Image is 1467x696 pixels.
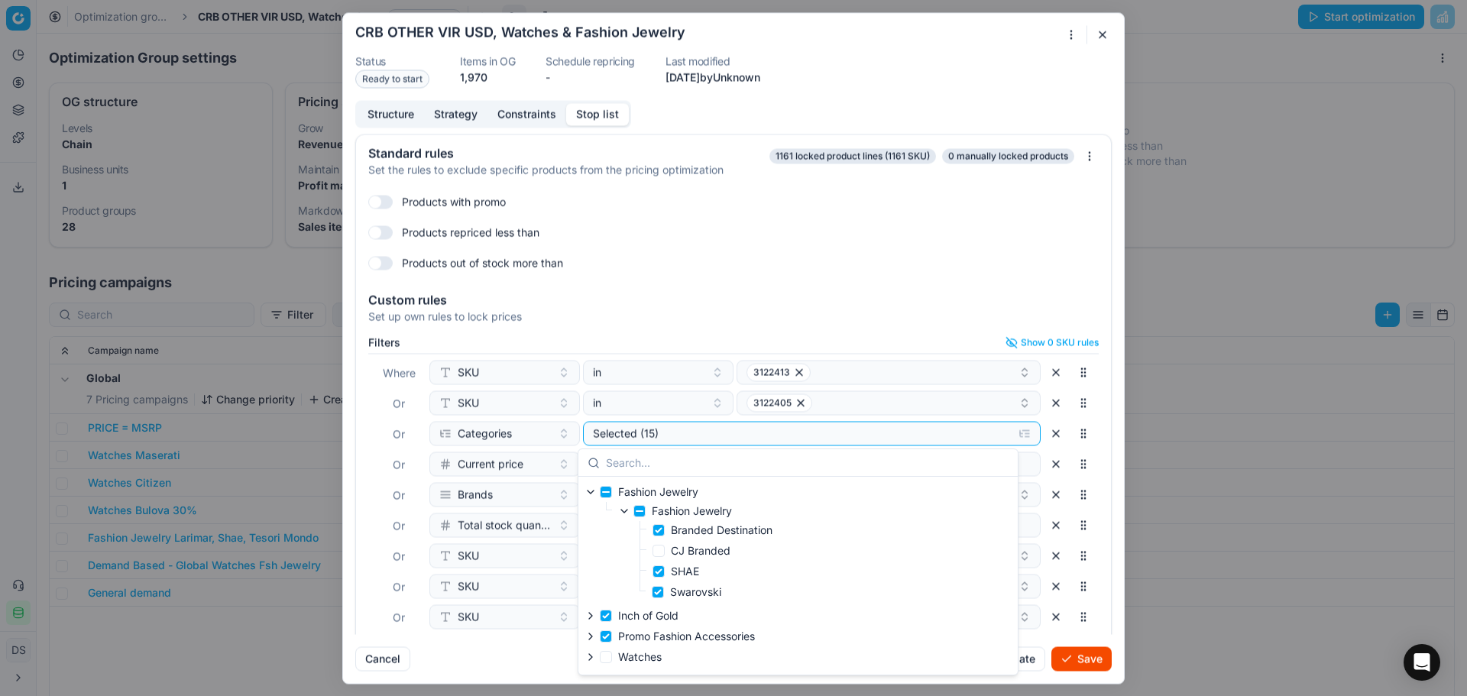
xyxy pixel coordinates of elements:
span: Brands [458,487,493,502]
label: Filters [368,337,400,348]
span: Promo Fashion Accessories [618,630,755,643]
span: 3122413 [753,366,790,378]
span: Or [393,549,405,562]
span: 3122405 [753,397,792,409]
button: Structure [358,103,424,125]
span: Current price [458,456,523,471]
span: CJ Branded [671,544,730,557]
button: Cancel [355,646,410,671]
span: 0 manually locked products [942,148,1074,163]
div: Custom rules [368,293,1099,306]
h2: CRB OTHER VIR USD, Watches & Fashion Jewelry [355,25,685,39]
span: Swarovski [670,585,721,598]
span: Or [393,610,405,623]
dt: Last modified [665,56,760,66]
span: in [593,395,601,410]
span: Or [393,519,405,532]
div: Set the rules to exclude specific products from the pricing optimization [368,162,766,177]
dt: Items in OG [460,56,515,66]
input: Fashion Jewelry [600,486,612,498]
button: 3122413 [737,360,1041,384]
div: Set up own rules to lock prices [368,309,1099,324]
span: SHAE [671,565,699,578]
span: in [593,364,601,380]
dt: Schedule repricing [546,56,635,66]
span: Or [393,458,405,471]
button: Constraints [487,103,566,125]
span: Fashion Jewelry [652,504,732,517]
span: 1161 locked product lines (1161 SKU) [769,148,936,163]
div: Standard rules [368,147,766,159]
button: Show 0 SKU rules [1006,336,1099,348]
span: Ready to start [355,70,429,88]
span: 1,970 [460,70,487,83]
input: Inch of Gold [600,610,612,622]
span: Where [383,366,416,379]
span: Or [393,427,405,440]
dt: Status [355,56,429,66]
input: CJ Branded [653,545,665,557]
span: Total stock quantity [458,517,552,533]
input: Search... [606,455,1009,471]
input: Fashion Jewelry [633,505,646,517]
span: SKU [458,364,479,380]
button: Stop list [566,103,629,125]
span: Inch of Gold [618,609,678,622]
label: Products out of stock more than [402,255,563,270]
button: Selected (15) [583,421,1041,445]
button: 3122405 [737,390,1041,415]
input: Promo Fashion Accessories [600,630,612,643]
span: SKU [458,395,479,410]
dd: - [546,70,635,85]
span: SKU [458,548,479,563]
label: Products repriced less than [402,225,539,240]
input: SHAE [653,565,665,578]
input: Swarovski [652,586,664,598]
span: SKU [458,609,479,624]
span: Or [393,580,405,593]
span: Or [393,397,405,410]
button: Save [1051,646,1112,671]
span: Watches [618,650,662,663]
span: Branded Destination [671,523,772,536]
input: Watches [600,651,612,663]
span: Categories [458,426,512,441]
input: Branded Destination [653,524,665,536]
p: [DATE] by Unknown [665,70,760,85]
label: Products with promo [402,194,506,209]
button: Strategy [424,103,487,125]
span: Fashion Jewelry [618,485,698,498]
div: Selected (15) [593,426,1006,441]
span: SKU [458,578,479,594]
span: Or [393,488,405,501]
